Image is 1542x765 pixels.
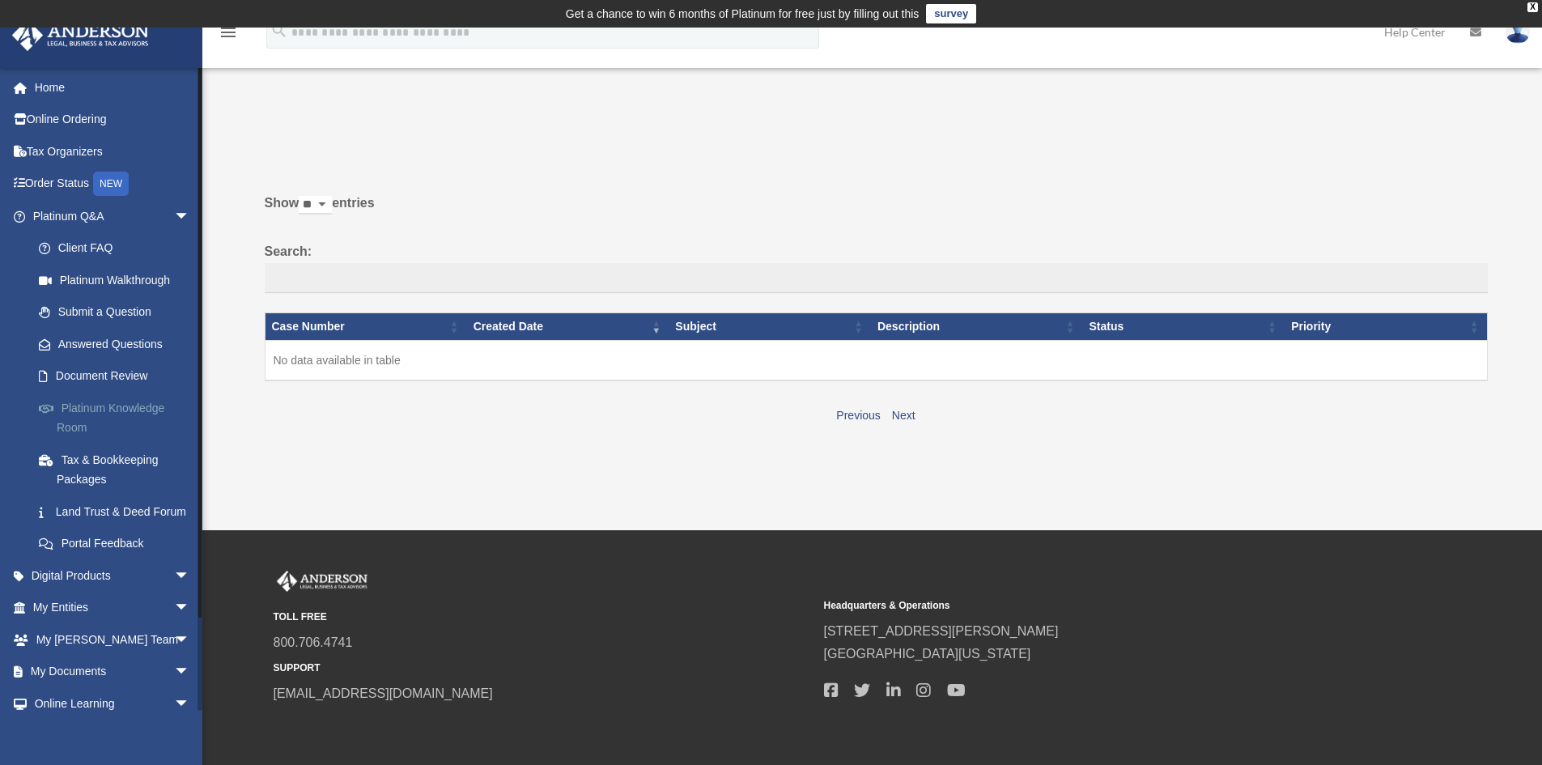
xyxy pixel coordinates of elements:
a: Client FAQ [23,232,215,265]
select: Showentries [299,196,332,215]
img: User Pic [1506,20,1530,44]
th: Created Date: activate to sort column ascending [467,313,669,341]
td: No data available in table [265,340,1487,380]
label: Search: [265,240,1488,294]
a: Online Ordering [11,104,215,136]
a: Previous [836,409,880,422]
span: arrow_drop_down [174,623,206,657]
a: My [PERSON_NAME] Teamarrow_drop_down [11,623,215,656]
a: Tax Organizers [11,135,215,168]
th: Status: activate to sort column ascending [1083,313,1285,341]
a: Order StatusNEW [11,168,215,201]
div: close [1527,2,1538,12]
th: Priority: activate to sort column ascending [1285,313,1487,341]
th: Case Number: activate to sort column ascending [265,313,467,341]
a: Portal Feedback [23,528,215,560]
small: SUPPORT [274,660,813,677]
small: Headquarters & Operations [824,597,1363,614]
a: menu [219,28,238,42]
a: Land Trust & Deed Forum [23,495,215,528]
span: arrow_drop_down [174,656,206,689]
span: arrow_drop_down [174,559,206,593]
a: Answered Questions [23,328,206,360]
a: Online Learningarrow_drop_down [11,687,215,720]
a: Next [892,409,915,422]
a: Document Review [23,360,215,393]
span: arrow_drop_down [174,592,206,625]
a: [STREET_ADDRESS][PERSON_NAME] [824,624,1059,638]
input: Search: [265,263,1488,294]
th: Subject: activate to sort column ascending [669,313,871,341]
th: Description: activate to sort column ascending [871,313,1083,341]
a: Home [11,71,215,104]
small: TOLL FREE [274,609,813,626]
span: arrow_drop_down [174,200,206,233]
a: My Entitiesarrow_drop_down [11,592,215,624]
img: Anderson Advisors Platinum Portal [7,19,154,51]
i: menu [219,23,238,42]
span: arrow_drop_down [174,687,206,720]
label: Show entries [265,192,1488,231]
a: My Documentsarrow_drop_down [11,656,215,688]
img: Anderson Advisors Platinum Portal [274,571,371,592]
a: survey [926,4,976,23]
a: Digital Productsarrow_drop_down [11,559,215,592]
a: [EMAIL_ADDRESS][DOMAIN_NAME] [274,686,493,700]
div: NEW [93,172,129,196]
div: Get a chance to win 6 months of Platinum for free just by filling out this [566,4,920,23]
a: Submit a Question [23,296,215,329]
a: 800.706.4741 [274,635,353,649]
a: [GEOGRAPHIC_DATA][US_STATE] [824,647,1031,661]
a: Platinum Knowledge Room [23,392,215,444]
i: search [270,22,288,40]
a: Platinum Q&Aarrow_drop_down [11,200,215,232]
a: Tax & Bookkeeping Packages [23,444,215,495]
a: Platinum Walkthrough [23,264,215,296]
